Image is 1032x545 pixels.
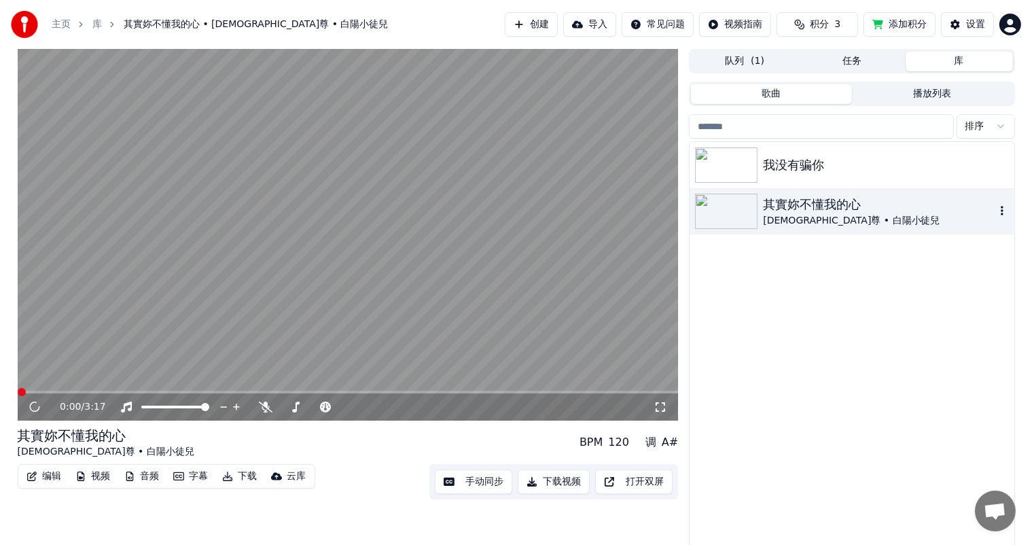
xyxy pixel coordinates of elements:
span: 3:17 [84,400,105,414]
button: 打开双屏 [595,470,673,494]
div: BPM [580,434,603,451]
button: 编辑 [21,467,67,486]
span: 0:00 [60,400,81,414]
button: 歌曲 [691,84,852,104]
nav: breadcrumb [52,18,389,31]
button: 积分3 [777,12,858,37]
div: 开放式聊天 [975,491,1016,531]
div: 我没有骗你 [763,156,1008,175]
div: A# [662,434,678,451]
img: youka [11,11,38,38]
button: 导入 [563,12,616,37]
div: 设置 [966,18,985,31]
div: [DEMOGRAPHIC_DATA]尊 • 白陽小徒兒 [763,214,995,228]
div: 120 [608,434,629,451]
button: 音频 [119,467,165,486]
button: 视频 [70,467,116,486]
button: 字幕 [168,467,214,486]
div: / [60,400,92,414]
div: 云库 [287,470,306,483]
span: ( 1 ) [751,54,764,68]
div: 调 [645,434,656,451]
button: 任务 [798,52,906,71]
a: 库 [92,18,102,31]
span: 积分 [811,18,830,31]
button: 添加积分 [864,12,936,37]
button: 下载 [217,467,263,486]
div: 其實妳不懂我的心 [763,195,995,214]
div: [DEMOGRAPHIC_DATA]尊 • 白陽小徒兒 [18,445,194,459]
button: 视频指南 [699,12,771,37]
button: 创建 [505,12,558,37]
span: 其實妳不懂我的心 • [DEMOGRAPHIC_DATA]尊 • 白陽小徒兒 [124,18,389,31]
span: 3 [835,18,841,31]
div: 其實妳不懂我的心 [18,426,194,445]
button: 设置 [941,12,994,37]
button: 常见问题 [622,12,694,37]
button: 下载视频 [518,470,590,494]
a: 主页 [52,18,71,31]
button: 手动同步 [435,470,512,494]
span: 排序 [965,120,984,133]
button: 库 [906,52,1013,71]
button: 播放列表 [852,84,1013,104]
button: 队列 [691,52,798,71]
